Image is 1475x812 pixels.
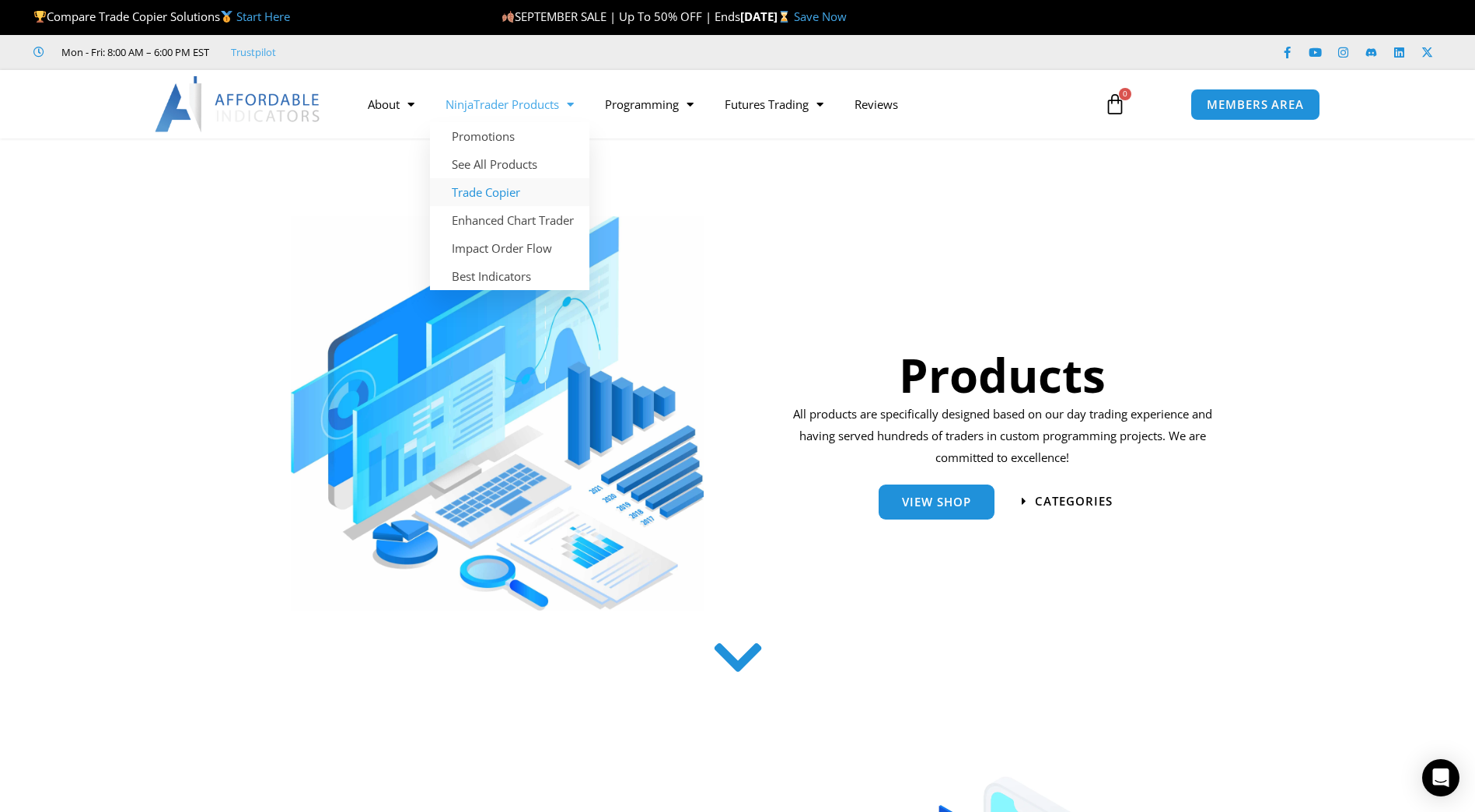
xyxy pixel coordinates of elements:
[879,485,994,520] a: View Shop
[788,342,1218,408] h1: Products
[430,150,589,178] a: See All Products
[155,76,322,132] img: LogoAI | Affordable Indicators – NinjaTrader
[1119,88,1131,100] span: 0
[430,122,589,290] ul: NinjaTrader Products
[430,262,589,290] a: Best Indicators
[352,86,430,122] a: About
[1022,495,1113,507] a: categories
[1422,759,1459,796] div: Open Intercom Messenger
[589,86,709,122] a: Programming
[291,216,704,611] img: ProductsSection scaled | Affordable Indicators – NinjaTrader
[231,43,276,61] a: Trustpilot
[430,178,589,206] a: Trade Copier
[221,11,232,23] img: 🥇
[1035,495,1113,507] span: categories
[839,86,914,122] a: Reviews
[502,9,740,24] span: SEPTEMBER SALE | Up To 50% OFF | Ends
[1190,89,1320,121] a: MEMBERS AREA
[1207,99,1304,110] span: MEMBERS AREA
[430,206,589,234] a: Enhanced Chart Trader
[430,86,589,122] a: NinjaTrader Products
[902,496,971,508] span: View Shop
[352,86,1086,122] nav: Menu
[236,9,290,24] a: Start Here
[778,11,790,23] img: ⌛
[794,9,847,24] a: Save Now
[1081,82,1149,127] a: 0
[430,234,589,262] a: Impact Order Flow
[740,9,794,24] strong: [DATE]
[58,43,209,61] span: Mon - Fri: 8:00 AM – 6:00 PM EST
[34,11,46,23] img: 🏆
[788,404,1218,469] p: All products are specifically designed based on our day trading experience and having served hund...
[430,122,589,150] a: Promotions
[502,11,514,23] img: 🍂
[33,9,290,24] span: Compare Trade Copier Solutions
[709,86,839,122] a: Futures Trading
